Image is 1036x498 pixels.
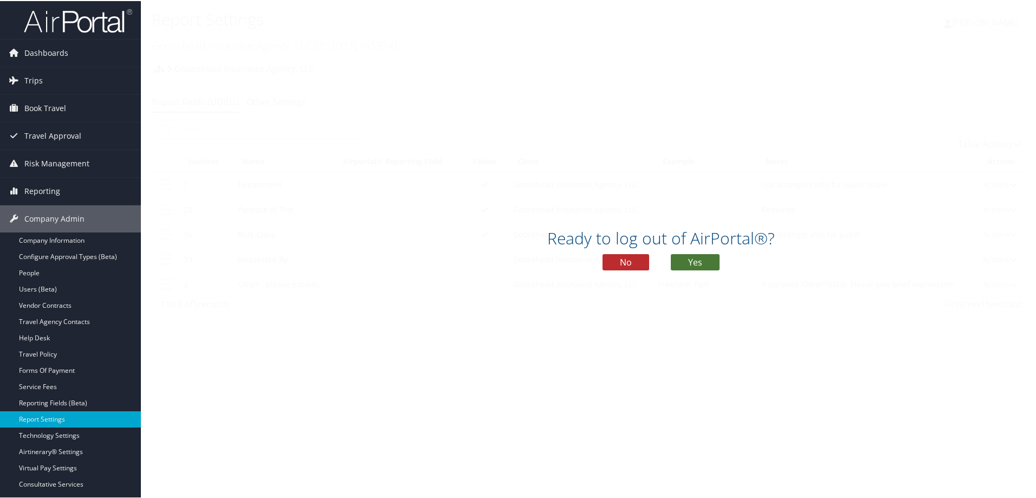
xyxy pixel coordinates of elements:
button: No [603,253,649,269]
span: Trips [24,66,43,93]
img: airportal-logo.png [24,7,132,33]
span: Travel Approval [24,121,81,148]
button: Yes [671,253,720,269]
span: Risk Management [24,149,89,176]
span: Book Travel [24,94,66,121]
span: Company Admin [24,204,85,231]
span: Reporting [24,177,60,204]
span: Dashboards [24,38,68,66]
